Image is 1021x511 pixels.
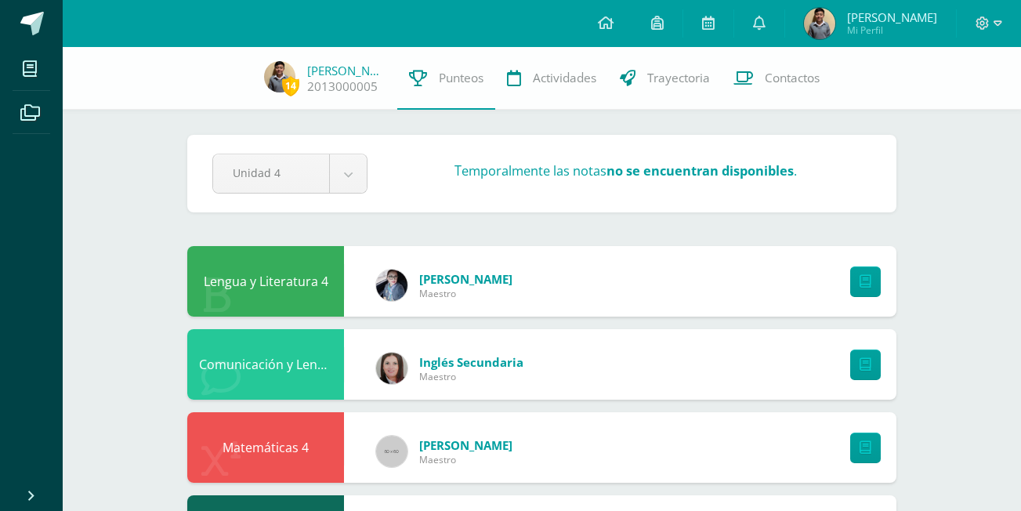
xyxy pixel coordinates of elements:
span: [PERSON_NAME] [419,271,512,287]
span: Inglés Secundaria [419,354,523,370]
img: bf00ad4b9777a7f8f898b3ee4dd5af5c.png [264,61,295,92]
a: Actividades [495,47,608,110]
strong: no se encuentran disponibles [606,162,794,179]
a: [PERSON_NAME] [307,63,386,78]
a: Contactos [722,47,831,110]
span: Contactos [765,70,820,86]
img: bf00ad4b9777a7f8f898b3ee4dd5af5c.png [804,8,835,39]
span: [PERSON_NAME] [419,437,512,453]
span: [PERSON_NAME] [847,9,937,25]
a: 2013000005 [307,78,378,95]
span: Maestro [419,370,523,383]
span: 14 [282,76,299,96]
a: Punteos [397,47,495,110]
span: Unidad 4 [233,154,310,191]
img: 8af0450cf43d44e38c4a1497329761f3.png [376,353,407,384]
a: Trayectoria [608,47,722,110]
span: Punteos [439,70,483,86]
span: Trayectoria [647,70,710,86]
span: Maestro [419,287,512,300]
div: Matemáticas 4 [187,412,344,483]
div: Lengua y Literatura 4 [187,246,344,317]
h3: Temporalmente las notas . [454,162,797,179]
img: 702136d6d401d1cd4ce1c6f6778c2e49.png [376,270,407,301]
a: Unidad 4 [213,154,367,193]
img: 60x60 [376,436,407,467]
span: Maestro [419,453,512,466]
span: Mi Perfil [847,24,937,37]
span: Actividades [533,70,596,86]
div: Comunicación y Lenguaje L3 Inglés [187,329,344,400]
